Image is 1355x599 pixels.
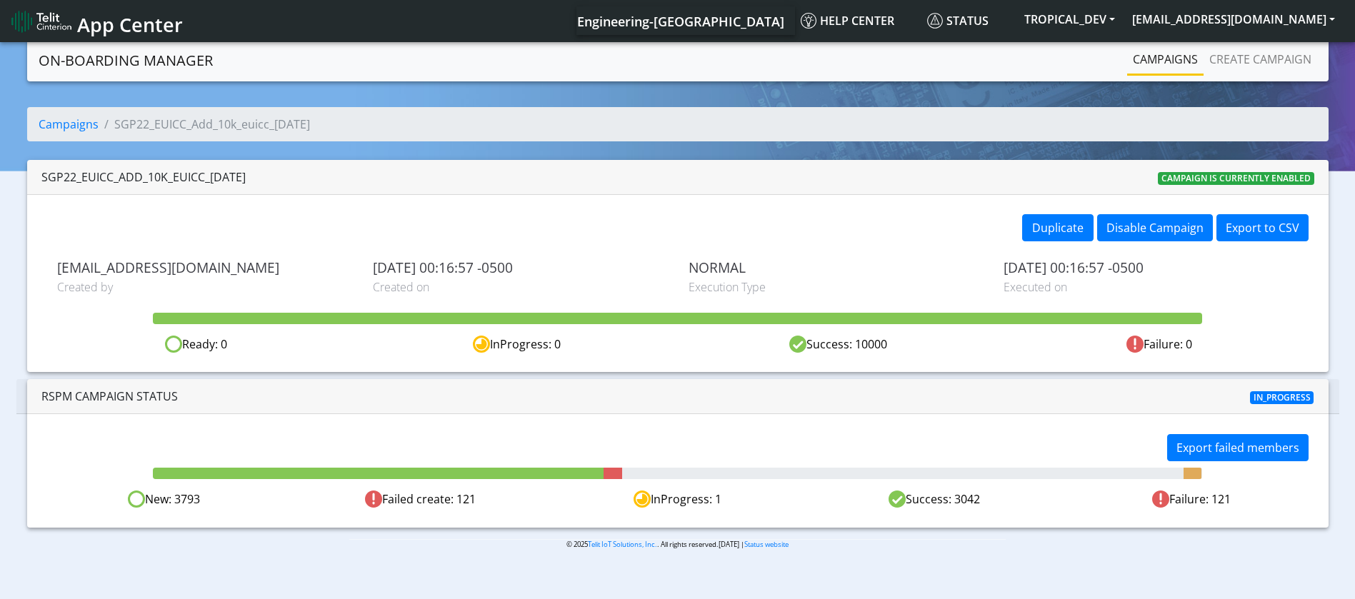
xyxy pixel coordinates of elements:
[1216,214,1309,241] button: Export to CSV
[41,168,246,186] div: SGP22_EUICC_Add_10k_euicc_[DATE]
[789,336,806,353] img: success.svg
[801,13,816,29] img: knowledge.svg
[57,278,351,296] span: Created by
[1124,6,1344,32] button: [EMAIL_ADDRESS][DOMAIN_NAME]
[927,13,943,29] img: status.svg
[689,259,983,276] span: NORMAL
[1016,6,1124,32] button: TROPICAL_DEV
[576,6,784,35] a: Your current platform instance
[356,336,677,353] div: InProgress: 0
[1204,45,1317,74] a: Create campaign
[577,13,784,30] span: Engineering-[GEOGRAPHIC_DATA]
[549,490,806,508] div: InProgress: 1
[678,336,999,353] div: Success: 10000
[365,490,382,508] img: Failed
[41,388,178,404] span: RSPM Campaign Status
[795,6,921,35] a: Help center
[292,490,549,508] div: Failed create: 121
[57,259,351,276] span: [EMAIL_ADDRESS][DOMAIN_NAME]
[921,6,1016,35] a: Status
[128,490,145,508] img: Ready
[1097,214,1213,241] button: Disable Campaign
[889,490,906,508] img: Success
[473,336,490,353] img: in-progress.svg
[806,490,1063,508] div: Success: 3042
[77,11,183,38] span: App Center
[11,10,71,33] img: logo-telit-cinterion-gw-new.png
[1063,490,1320,508] div: Failure: 121
[1126,336,1144,353] img: fail.svg
[689,278,983,296] span: Execution Type
[11,6,181,36] a: App Center
[1004,259,1298,276] span: [DATE] 00:16:57 -0500
[349,539,1006,550] p: © 2025 . All rights reserved.[DATE] |
[99,116,310,133] li: SGP22_EUICC_Add_10k_euicc_[DATE]
[373,278,667,296] span: Created on
[1004,278,1298,296] span: Executed on
[1250,391,1314,404] span: In_progress
[39,46,213,75] a: On-Boarding Manager
[1158,172,1314,185] span: Campaign is currently enabled
[927,13,989,29] span: Status
[373,259,667,276] span: [DATE] 00:16:57 -0500
[27,107,1329,153] nav: breadcrumb
[1167,434,1309,461] button: Export failed members
[1127,45,1204,74] a: Campaigns
[1022,214,1094,241] button: Duplicate
[39,116,99,132] a: Campaigns
[36,490,293,508] div: New: 3793
[999,336,1319,353] div: Failure: 0
[1152,490,1169,508] img: Failed
[36,336,356,353] div: Ready: 0
[801,13,894,29] span: Help center
[165,336,182,353] img: ready.svg
[744,540,789,549] a: Status website
[588,540,657,549] a: Telit IoT Solutions, Inc.
[634,490,651,508] img: In progress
